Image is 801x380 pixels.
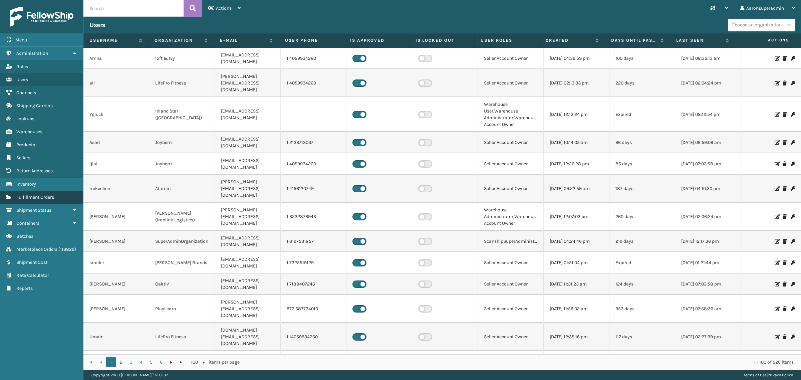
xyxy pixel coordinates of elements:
[215,153,281,175] td: [EMAIL_ADDRESS][DOMAIN_NAME]
[675,175,741,203] td: [DATE] 04:10:30 pm
[478,203,544,231] td: Warehouse Administrator,Warehouse Account Owner
[791,239,795,244] i: Change Password
[179,360,184,365] span: Go to the last page
[791,112,795,117] i: Change Password
[215,351,281,372] td: [EMAIL_ADDRESS][DOMAIN_NAME]
[83,351,149,372] td: ijlal
[149,175,215,203] td: Atamin
[783,260,787,265] i: Delete
[744,370,793,380] div: |
[16,194,54,200] span: Fulfillment Orders
[89,37,136,43] label: Username
[16,129,42,135] span: Warehouses
[249,359,794,366] div: 1 - 100 of 526 items
[149,69,215,97] td: LifePro Fitness
[191,359,201,366] span: 100
[609,252,675,273] td: Expired
[16,181,36,187] span: Inventory
[16,64,28,69] span: Roles
[416,37,468,43] label: Is Locked Out
[89,21,105,29] h3: Users
[775,282,779,287] i: Edit
[149,273,215,295] td: Oaktiv
[16,50,48,56] span: Administration
[83,295,149,323] td: [PERSON_NAME]
[478,69,544,97] td: Seller Account Owner
[215,132,281,153] td: [EMAIL_ADDRESS][DOMAIN_NAME]
[783,307,787,311] i: Delete
[609,295,675,323] td: 353 days
[791,140,795,145] i: Change Password
[478,48,544,69] td: Seller Account Owner
[478,231,544,252] td: ScanshipSuperAdministrator
[791,162,795,166] i: Change Password
[783,162,787,166] i: Delete
[281,323,346,351] td: 1 14059934260
[732,21,782,28] div: Choose an organization
[16,90,36,96] span: Channels
[609,69,675,97] td: 220 days
[775,239,779,244] i: Edit
[83,132,149,153] td: Asad
[16,103,53,109] span: Shipping Carriers
[775,162,779,166] i: Edit
[481,37,533,43] label: User Roles
[83,323,149,351] td: Umair
[83,273,149,295] td: [PERSON_NAME]
[768,373,793,377] a: Privacy Policy
[149,323,215,351] td: LifePro Fitness
[478,153,544,175] td: Seller Account Owner
[478,351,544,372] td: Seller Account Owner
[675,153,741,175] td: [DATE] 07:03:58 pm
[744,373,767,377] a: Terms of Use
[791,335,795,339] i: Change Password
[146,357,156,367] a: 5
[281,351,346,372] td: 1 4059934260
[675,252,741,273] td: [DATE] 01:21:44 pm
[83,252,149,273] td: smiller
[281,273,346,295] td: 1 7188407246
[215,48,281,69] td: [EMAIL_ADDRESS][DOMAIN_NAME]
[136,357,146,367] a: 4
[16,207,51,213] span: Shipment Status
[783,335,787,339] i: Delete
[675,48,741,69] td: [DATE] 08:35:13 am
[791,56,795,61] i: Change Password
[675,323,741,351] td: [DATE] 02:27:39 pm
[176,357,186,367] a: Go to the last page
[16,168,53,174] span: Return Addresses
[775,335,779,339] i: Edit
[281,48,346,69] td: 1 4059934260
[281,153,346,175] td: 1 4059934260
[106,357,116,367] a: 1
[215,323,281,351] td: [DOMAIN_NAME][EMAIL_ADDRESS][DOMAIN_NAME]
[149,132,215,153] td: Joyberri
[191,357,240,367] span: items per page
[775,214,779,219] i: Edit
[791,214,795,219] i: Change Password
[478,252,544,273] td: Seller Account Owner
[155,37,201,43] label: Organization
[791,81,795,85] i: Change Password
[544,97,609,132] td: [DATE] 12:13:24 pm
[83,48,149,69] td: Amna
[285,37,338,43] label: User phone
[16,116,34,122] span: Lookups
[350,37,403,43] label: Is Approved
[783,186,787,191] i: Delete
[775,56,779,61] i: Edit
[675,273,741,295] td: [DATE] 07:03:58 pm
[16,142,35,148] span: Products
[783,140,787,145] i: Delete
[544,231,609,252] td: [DATE] 04:24:46 pm
[215,273,281,295] td: [EMAIL_ADDRESS][DOMAIN_NAME]
[215,231,281,252] td: [EMAIL_ADDRESS][DOMAIN_NAME]
[215,175,281,203] td: [PERSON_NAME][EMAIL_ADDRESS][DOMAIN_NAME]
[215,97,281,132] td: [EMAIL_ADDRESS][DOMAIN_NAME]
[611,37,657,43] label: Days until password expires
[10,7,73,27] img: logo
[609,203,675,231] td: 260 days
[149,252,215,273] td: [PERSON_NAME] Brands
[775,112,779,117] i: Edit
[775,260,779,265] i: Edit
